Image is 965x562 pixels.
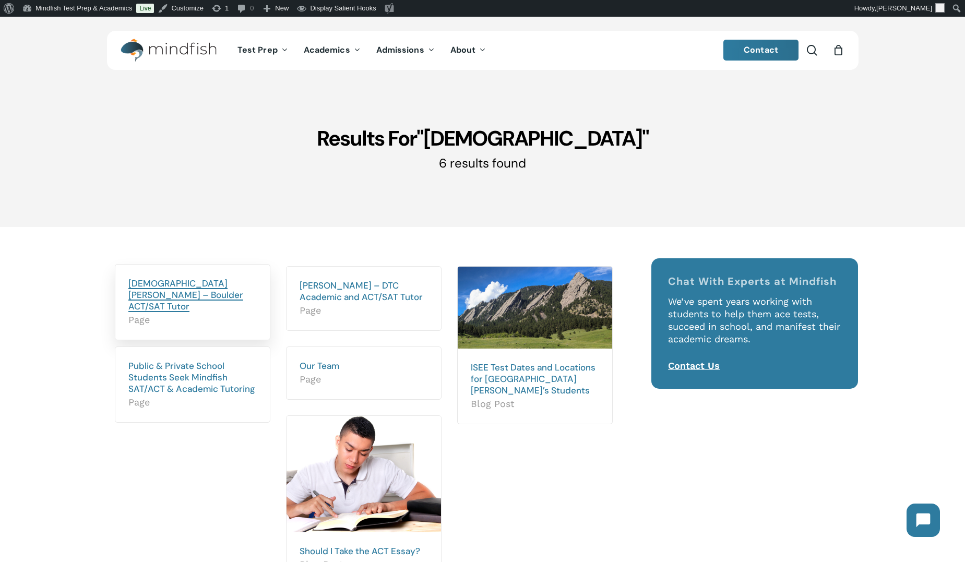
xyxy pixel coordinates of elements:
span: Blog Post [471,398,599,410]
span: 6 results found [439,155,526,171]
a: Contact [723,40,799,61]
span: Test Prep [237,44,278,55]
a: [PERSON_NAME] – DTC Academic and ACT/SAT Tutor [300,280,423,303]
a: Academics [296,46,368,55]
span: Page [300,304,428,317]
a: About [443,46,494,55]
a: Live [136,4,154,13]
h1: Results For [107,125,859,151]
span: "[DEMOGRAPHIC_DATA]" [416,125,649,152]
a: Admissions [368,46,443,55]
span: Academics [304,44,350,55]
a: Should I Take the ACT Essay? [300,545,420,557]
h4: Chat With Experts at Mindfish [668,275,842,288]
span: Page [128,396,257,409]
span: Contact [744,44,778,55]
span: Page [128,314,257,326]
span: [PERSON_NAME] [876,4,932,12]
span: About [450,44,476,55]
iframe: Chatbot [896,493,950,547]
nav: Main Menu [230,31,494,70]
span: Page [300,373,428,386]
a: Contact Us [668,360,720,371]
a: ISEE Test Dates and Locations for [GEOGRAPHIC_DATA][PERSON_NAME]’s Students [471,362,595,396]
span: Admissions [376,44,424,55]
a: Cart [833,44,844,56]
a: [DEMOGRAPHIC_DATA][PERSON_NAME] – Boulder ACT/SAT Tutor [128,278,243,312]
header: Main Menu [107,31,859,70]
p: We’ve spent years working with students to help them ace tests, succeed in school, and manifest t... [668,295,842,360]
a: Test Prep [230,46,296,55]
a: Public & Private School Students Seek Mindfish SAT/ACT & Academic Tutoring [128,360,255,394]
a: Our Team [300,360,339,372]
